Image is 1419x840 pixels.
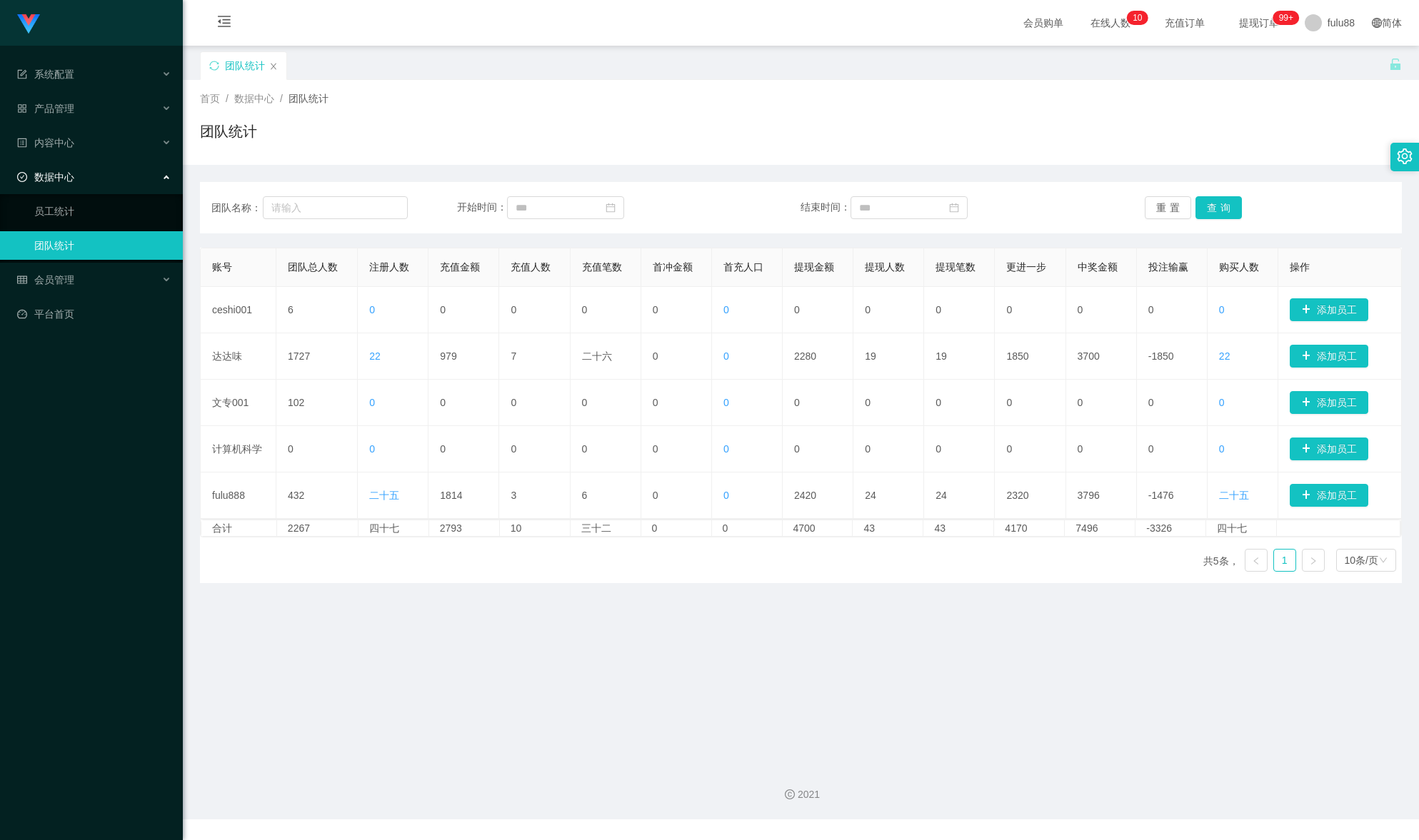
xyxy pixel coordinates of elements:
[1219,350,1230,362] font: 22
[1372,18,1382,28] i: 图标: 全球
[234,93,274,104] font: 数据中心
[1219,304,1225,315] font: 0
[511,350,516,362] font: 7
[440,490,462,501] font: 1814
[723,443,729,455] font: 0
[1219,443,1225,455] font: 0
[1078,304,1083,315] font: 0
[17,300,171,328] a: 图标：仪表板平台首页
[212,261,232,273] font: 账号
[1245,549,1268,572] li: 上一页
[794,261,834,273] font: 提现金额
[369,304,375,315] font: 0
[653,350,658,362] font: 0
[288,522,310,534] font: 2267
[794,397,800,408] font: 0
[936,443,941,455] font: 0
[1397,148,1413,164] i: 图标：设置
[936,397,941,408] font: 0
[1273,549,1296,572] li: 1
[865,490,876,501] font: 24
[200,93,220,104] font: 首页
[17,138,27,148] i: 图标：个人资料
[511,443,516,455] font: 0
[794,443,800,455] font: 0
[936,350,947,362] font: 19
[1078,397,1083,408] font: 0
[511,304,516,315] font: 0
[369,490,399,501] font: 二十五
[582,443,588,455] font: 0
[369,443,375,455] font: 0
[34,171,74,183] font: 数据中心
[1279,13,1293,23] font: 99+
[723,261,763,273] font: 首充人口
[34,197,171,226] a: 员工统计
[1219,397,1225,408] font: 0
[369,350,381,362] font: 22
[794,304,800,315] font: 0
[1290,345,1368,368] button: 图标: 加号添加员工
[440,522,462,534] font: 2793
[582,490,588,501] font: 6
[1127,11,1148,25] sup: 10
[369,261,409,273] font: 注册人数
[1006,350,1028,362] font: 1850
[653,443,658,455] font: 0
[723,350,729,362] font: 0
[723,522,728,534] font: 0
[581,522,611,534] font: 三十二
[17,69,27,79] i: 图标： 表格
[511,261,551,273] font: 充值人数
[865,397,871,408] font: 0
[1389,58,1402,71] i: 图标： 解锁
[1148,304,1154,315] font: 0
[582,304,588,315] font: 0
[1148,443,1154,455] font: 0
[1290,484,1368,507] button: 图标: 加号添加员工
[288,304,294,315] font: 6
[1006,304,1012,315] font: 0
[34,69,74,80] font: 系统配置
[1345,555,1378,566] font: 10条/页
[1219,261,1259,273] font: 购买人数
[865,350,876,362] font: 19
[801,201,851,213] font: 结束时间：
[226,93,229,104] font: /
[1146,522,1172,534] font: -3326
[785,789,795,799] i: 图标：版权
[863,522,875,534] font: 43
[209,61,219,71] i: 图标：同步
[511,397,516,408] font: 0
[440,261,480,273] font: 充值金额
[212,304,252,315] font: ceshi001
[1203,555,1239,567] font: 共5条，
[1006,490,1028,501] font: 2320
[17,14,40,34] img: logo.9652507e.png
[269,62,278,71] i: 图标： 关闭
[1133,11,1138,25] p: 1
[457,201,507,213] font: 开始时间：
[289,93,329,104] font: 团队统计
[794,350,816,362] font: 2280
[582,350,612,362] font: 二十六
[1078,350,1100,362] font: 3700
[1148,490,1174,501] font: -1476
[1302,549,1325,572] li: 下一页
[1006,261,1046,273] font: 更进一步
[1078,490,1100,501] font: 3796
[865,304,871,315] font: 0
[1290,391,1368,414] button: 图标: 加号添加员工
[212,350,242,362] font: 达达味
[440,397,446,408] font: 0
[582,261,622,273] font: 充值笔数
[212,522,232,534] font: 合计
[1328,17,1355,29] font: fulu88
[369,397,375,408] font: 0
[263,196,408,219] input: 请输入
[865,261,905,273] font: 提现人数
[225,60,265,71] font: 团队统计
[212,490,245,501] font: fulu888
[1006,443,1012,455] font: 0
[1165,17,1205,29] font: 充值订单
